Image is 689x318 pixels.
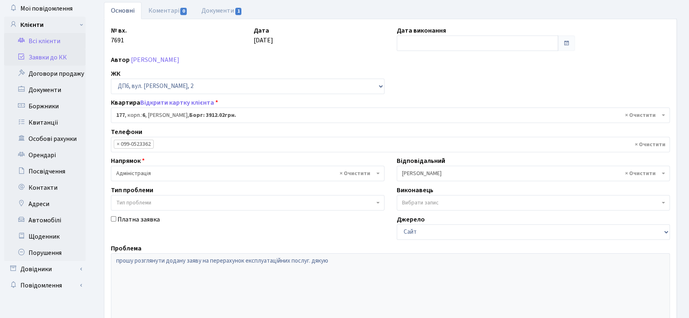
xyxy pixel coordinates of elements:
label: Виконавець [397,185,433,195]
label: Автор [111,55,130,65]
span: Мої повідомлення [20,4,73,13]
a: Контакти [4,180,86,196]
label: Тип проблеми [111,185,153,195]
a: Порушення [4,245,86,261]
a: Квитанції [4,114,86,131]
a: Повідомлення [4,277,86,294]
span: Видалити всі елементи [625,111,656,119]
span: <b>177</b>, корп.: <b>6</b>, Максименко Наталія Леонідівна, <b>Борг: 3912.02грн.</b> [111,107,670,123]
label: Квартира [111,98,218,107]
b: 6 [142,111,145,119]
span: Видалити всі елементи [625,169,656,178]
a: Особові рахунки [4,131,86,147]
span: 1 [235,8,242,15]
a: Договори продажу [4,66,86,82]
label: Телефони [111,127,142,137]
span: Онищенко В.І. [397,166,670,181]
span: 0 [180,8,187,15]
a: Щоденник [4,228,86,245]
a: Мої повідомлення [4,0,86,17]
span: Тип проблеми [116,199,151,207]
a: Довідники [4,261,86,277]
a: Відкрити картку клієнта [140,98,214,107]
span: <b>177</b>, корп.: <b>6</b>, Максименко Наталія Леонідівна, <b>Борг: 3912.02грн.</b> [116,111,660,119]
a: Орендарі [4,147,86,163]
a: Основні [104,2,141,19]
span: Видалити всі елементи [340,169,370,178]
label: Проблема [111,243,141,253]
span: Видалити всі елементи [635,140,665,149]
a: Заявки до КК [4,49,86,66]
a: Автомобілі [4,212,86,228]
a: Коментарі [141,2,194,19]
b: Борг: 3912.02грн. [189,111,236,119]
a: Клієнти [4,17,86,33]
label: Відповідальний [397,156,445,166]
span: Адміністрація [116,169,374,178]
div: 7691 [105,26,247,51]
span: Вибрати запис [402,199,439,207]
li: 099-0523362 [114,140,154,149]
div: [DATE] [247,26,390,51]
a: Документи [4,82,86,98]
label: № вх. [111,26,127,35]
a: Всі клієнти [4,33,86,49]
a: Документи [194,2,249,19]
b: 177 [116,111,125,119]
label: ЖК [111,69,120,79]
span: Адміністрація [111,166,384,181]
span: Онищенко В.І. [402,169,660,178]
a: Адреси [4,196,86,212]
label: Платна заявка [117,215,160,224]
label: Джерело [397,215,425,224]
span: × [117,140,119,148]
a: Боржники [4,98,86,114]
label: Дата виконання [397,26,446,35]
label: Дата [254,26,269,35]
label: Напрямок [111,156,145,166]
a: [PERSON_NAME] [131,55,179,64]
a: Посвідчення [4,163,86,180]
